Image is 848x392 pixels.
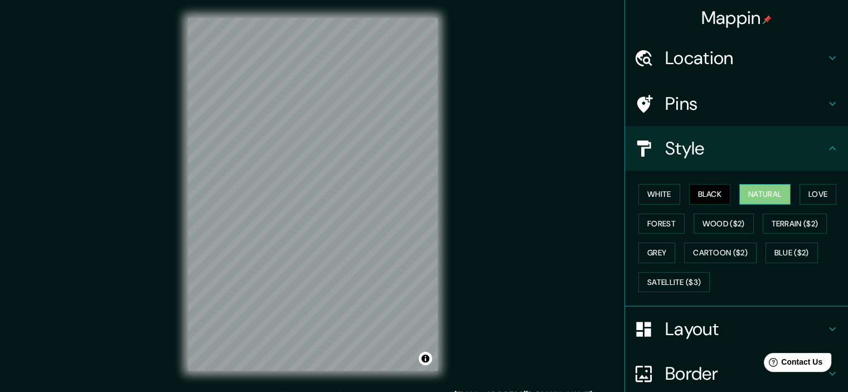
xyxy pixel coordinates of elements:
div: Pins [625,81,848,126]
h4: Layout [665,318,826,340]
img: pin-icon.png [763,15,772,24]
h4: Location [665,47,826,69]
button: Toggle attribution [419,352,432,365]
iframe: Help widget launcher [749,349,836,380]
button: Love [799,184,836,205]
button: Grey [638,243,675,263]
div: Style [625,126,848,171]
h4: Pins [665,93,826,115]
button: Blue ($2) [765,243,818,263]
button: White [638,184,680,205]
h4: Style [665,137,826,159]
button: Terrain ($2) [763,214,827,234]
canvas: Map [188,18,438,371]
button: Natural [739,184,791,205]
button: Wood ($2) [694,214,754,234]
button: Cartoon ($2) [684,243,757,263]
button: Black [689,184,731,205]
button: Satellite ($3) [638,272,710,293]
div: Location [625,36,848,80]
button: Forest [638,214,685,234]
h4: Border [665,362,826,385]
h4: Mappin [701,7,772,29]
div: Layout [625,307,848,351]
